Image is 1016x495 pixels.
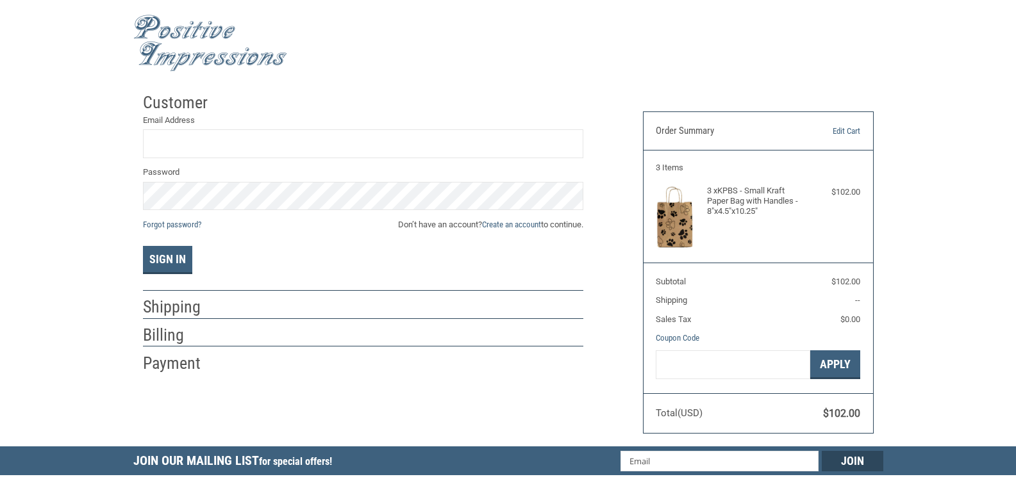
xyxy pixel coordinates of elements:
[133,446,338,479] h5: Join Our Mailing List
[707,186,806,217] h4: 3 x KPBS - Small Kraft Paper Bag with Handles - 8"x4.5"x10.25"
[810,350,860,379] button: Apply
[795,125,860,138] a: Edit Cart
[656,314,691,324] span: Sales Tax
[482,220,541,229] a: Create an account
[656,333,699,343] a: Coupon Code
[259,455,332,467] span: for special offers!
[656,163,860,173] h3: 3 Items
[133,15,287,72] img: Positive Impressions
[398,218,583,231] span: Don’t have an account? to continue.
[143,92,218,113] h2: Customer
[855,295,860,305] span: --
[656,407,703,419] span: Total (USD)
[143,114,583,127] label: Email Address
[840,314,860,324] span: $0.00
[143,220,201,229] a: Forgot password?
[822,451,883,471] input: Join
[143,325,218,346] h2: Billing
[620,451,819,471] input: Email
[656,350,810,379] input: Gift Certificate or Coupon Code
[831,277,860,286] span: $102.00
[656,277,686,286] span: Subtotal
[656,125,795,138] h3: Order Summary
[809,186,860,199] div: $102.00
[143,353,218,374] h2: Payment
[143,296,218,318] h2: Shipping
[656,295,687,305] span: Shipping
[143,246,192,274] button: Sign In
[143,166,583,179] label: Password
[823,407,860,419] span: $102.00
